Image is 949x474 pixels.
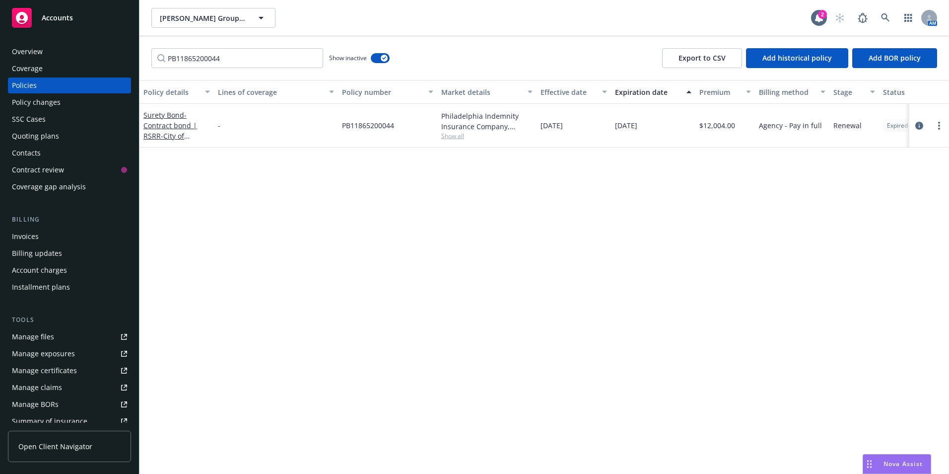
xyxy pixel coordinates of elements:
a: Invoices [8,229,131,244]
div: Installment plans [12,279,70,295]
a: Report a Bug [853,8,873,28]
div: Policy changes [12,94,61,110]
span: [DATE] [615,120,637,131]
button: Nova Assist [863,454,931,474]
div: Billing [8,215,131,225]
span: Show all [441,132,533,140]
a: Account charges [8,262,131,278]
div: Status [883,87,944,97]
div: Market details [441,87,522,97]
a: Quoting plans [8,128,131,144]
a: circleInformation [913,120,925,132]
div: Manage files [12,329,54,345]
a: Billing updates [8,245,131,261]
button: Premium [695,80,755,104]
span: Open Client Navigator [18,441,92,452]
span: Add BOR policy [869,53,921,63]
div: Tools [8,315,131,325]
a: Contacts [8,145,131,161]
div: Premium [699,87,740,97]
div: Manage certificates [12,363,77,379]
span: Agency - Pay in full [759,120,822,131]
a: Accounts [8,4,131,32]
span: Show inactive [329,54,367,62]
a: Switch app [898,8,918,28]
div: Expiration date [615,87,680,97]
span: PB11865200044 [342,120,394,131]
div: Summary of insurance [12,413,87,429]
div: Effective date [541,87,596,97]
a: SSC Cases [8,111,131,127]
a: Search [876,8,895,28]
a: Summary of insurance [8,413,131,429]
span: - [218,120,220,131]
span: [DATE] [541,120,563,131]
button: Lines of coverage [214,80,338,104]
button: Stage [829,80,879,104]
div: Contract review [12,162,64,178]
a: more [933,120,945,132]
div: Contacts [12,145,41,161]
span: Export to CSV [678,53,726,63]
input: Filter by keyword... [151,48,323,68]
span: Add historical policy [762,53,832,63]
div: Billing updates [12,245,62,261]
div: Manage BORs [12,396,59,412]
a: Manage files [8,329,131,345]
div: Coverage gap analysis [12,179,86,195]
a: Manage claims [8,380,131,395]
div: Account charges [12,262,67,278]
span: Nova Assist [883,460,923,468]
a: Start snowing [830,8,850,28]
div: Lines of coverage [218,87,323,97]
div: Coverage [12,61,43,77]
div: Billing method [759,87,814,97]
span: $12,004.00 [699,120,735,131]
div: Policy details [143,87,199,97]
button: Policy details [139,80,214,104]
div: Invoices [12,229,39,244]
a: Manage BORs [8,396,131,412]
div: Philadelphia Indemnity Insurance Company, [GEOGRAPHIC_DATA] Insurance Companies [441,111,533,132]
span: [PERSON_NAME] Group of [GEOGRAPHIC_DATA][US_STATE], LLC [160,13,246,23]
div: Manage exposures [12,346,75,362]
a: Installment plans [8,279,131,295]
a: Surety Bond [143,110,206,182]
div: Overview [12,44,43,60]
a: Overview [8,44,131,60]
span: Expired [887,121,908,130]
div: Policy number [342,87,422,97]
div: Policies [12,78,37,93]
button: Billing method [755,80,829,104]
button: Expiration date [611,80,695,104]
button: [PERSON_NAME] Group of [GEOGRAPHIC_DATA][US_STATE], LLC [151,8,275,28]
button: Add historical policy [746,48,848,68]
div: Quoting plans [12,128,59,144]
button: Export to CSV [662,48,742,68]
a: Policy changes [8,94,131,110]
button: Effective date [537,80,611,104]
div: 2 [818,10,827,19]
a: Manage certificates [8,363,131,379]
button: Market details [437,80,537,104]
div: Drag to move [863,455,876,474]
a: Coverage [8,61,131,77]
button: Add BOR policy [852,48,937,68]
div: SSC Cases [12,111,46,127]
div: Stage [833,87,864,97]
a: Coverage gap analysis [8,179,131,195]
button: Policy number [338,80,437,104]
span: Accounts [42,14,73,22]
div: Manage claims [12,380,62,395]
a: Policies [8,78,131,93]
a: Contract review [8,162,131,178]
a: Manage exposures [8,346,131,362]
span: Renewal [833,120,862,131]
